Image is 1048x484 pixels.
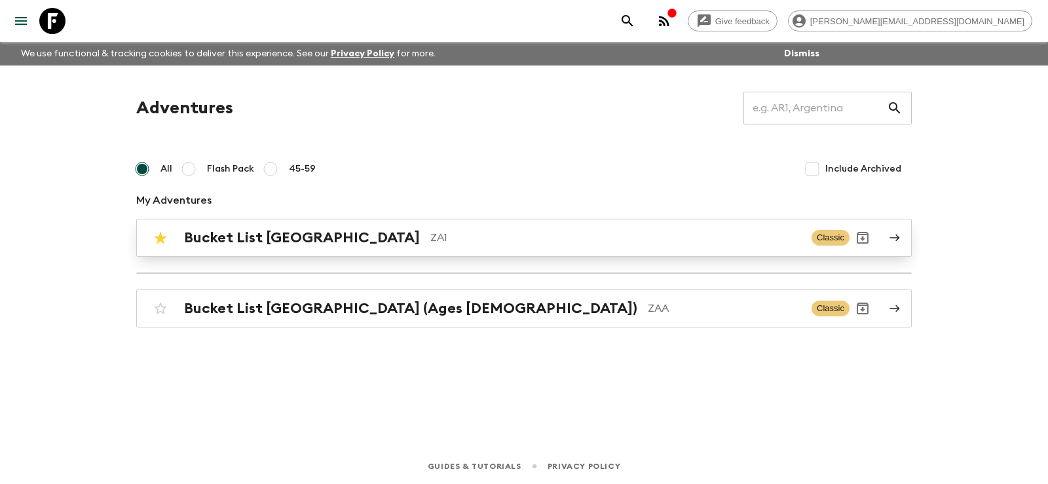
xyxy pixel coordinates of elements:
[825,162,901,176] span: Include Archived
[803,16,1032,26] span: [PERSON_NAME][EMAIL_ADDRESS][DOMAIN_NAME]
[743,90,887,126] input: e.g. AR1, Argentina
[788,10,1032,31] div: [PERSON_NAME][EMAIL_ADDRESS][DOMAIN_NAME]
[136,95,233,121] h1: Adventures
[688,10,777,31] a: Give feedback
[184,300,637,317] h2: Bucket List [GEOGRAPHIC_DATA] (Ages [DEMOGRAPHIC_DATA])
[430,230,801,246] p: ZA1
[850,295,876,322] button: Archive
[614,8,641,34] button: search adventures
[289,162,316,176] span: 45-59
[207,162,254,176] span: Flash Pack
[428,459,521,474] a: Guides & Tutorials
[331,49,394,58] a: Privacy Policy
[184,229,420,246] h2: Bucket List [GEOGRAPHIC_DATA]
[160,162,172,176] span: All
[648,301,801,316] p: ZAA
[548,459,620,474] a: Privacy Policy
[136,289,912,327] a: Bucket List [GEOGRAPHIC_DATA] (Ages [DEMOGRAPHIC_DATA])ZAAClassicArchive
[850,225,876,251] button: Archive
[136,219,912,257] a: Bucket List [GEOGRAPHIC_DATA]ZA1ClassicArchive
[812,230,850,246] span: Classic
[16,42,441,65] p: We use functional & tracking cookies to deliver this experience. See our for more.
[781,45,823,63] button: Dismiss
[136,193,912,208] p: My Adventures
[708,16,777,26] span: Give feedback
[8,8,34,34] button: menu
[812,301,850,316] span: Classic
